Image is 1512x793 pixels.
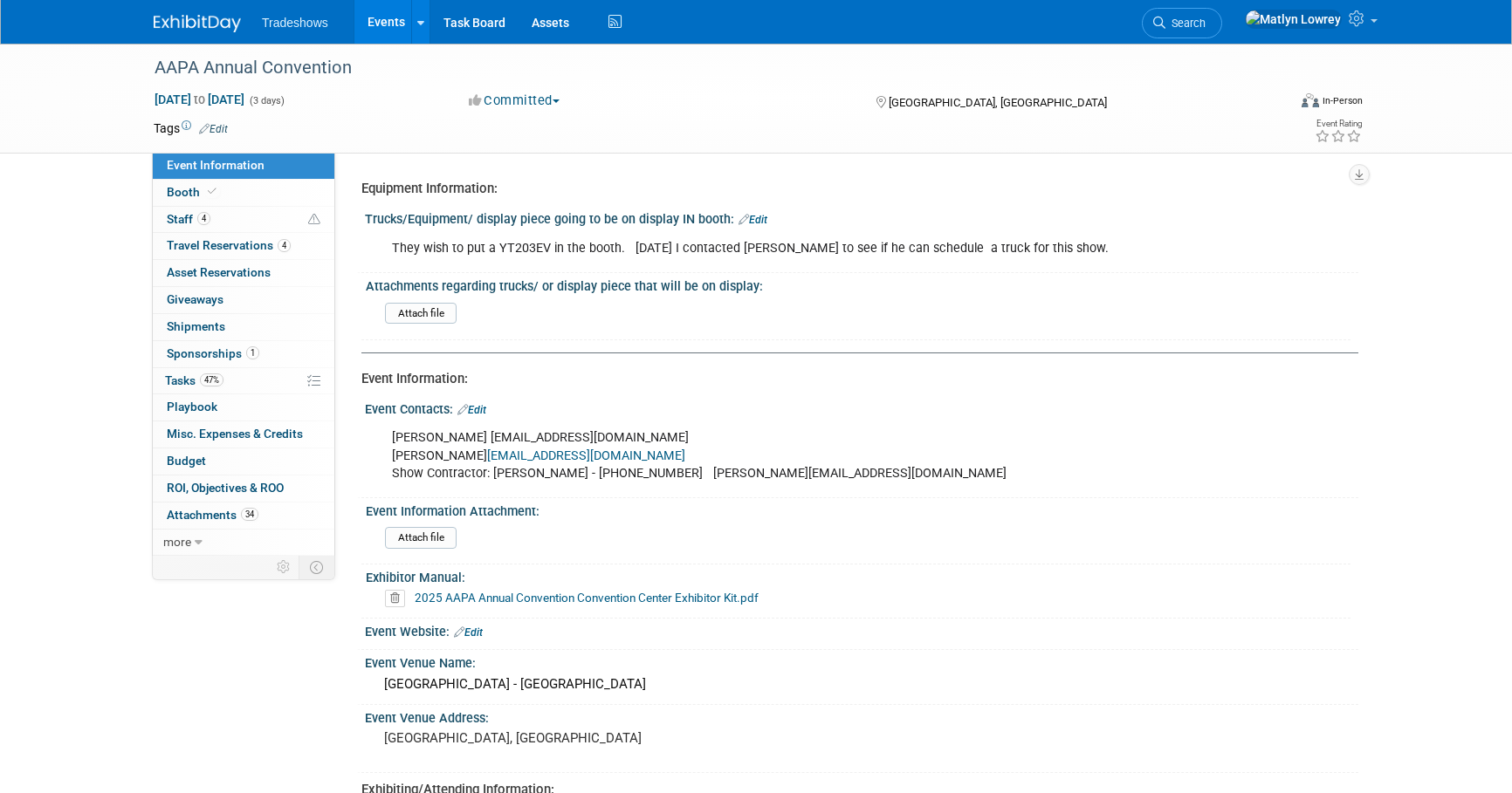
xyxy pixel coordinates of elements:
span: to [191,92,208,106]
a: Search [1142,8,1222,38]
span: 4 [197,212,210,225]
a: Event Information [153,153,334,179]
div: Event Format [1183,91,1363,117]
a: Edit [457,404,486,416]
div: Event Information: [361,370,1345,388]
a: Budget [153,448,334,475]
a: Travel Reservations4 [153,233,334,259]
div: Event Venue Address: [365,705,1358,727]
img: ExhibitDay [154,15,241,32]
a: more [153,530,334,556]
td: Tags [154,120,228,137]
div: Exhibitor Manual: [366,564,1350,586]
span: more [163,535,191,549]
a: 2025 AAPA Annual Convention Convention Center Exhibitor Kit.pdf [415,591,759,605]
td: Toggle Event Tabs [299,556,335,578]
span: 47% [200,373,223,386]
a: Sponsorships1 [153,341,334,367]
div: Event Rating [1315,120,1362,128]
span: Staff [167,212,210,226]
div: Event Venue Name: [365,650,1358,672]
span: Playbook [167,400,217,414]
span: Sponsorships [167,346,259,360]
div: [PERSON_NAME] [EMAIL_ADDRESS][DOMAIN_NAME] [PERSON_NAME] Show Contractor: [PERSON_NAME] - [PHONE_... [380,420,1166,490]
span: Search [1165,17,1206,30]
div: Event Website: [365,619,1358,641]
a: Giveaways [153,287,334,313]
a: Edit [739,214,767,226]
a: [EMAIL_ADDRESS][DOMAIN_NAME] [487,448,685,463]
span: Potential Scheduling Conflict -- at least one attendee is tagged in another overlapping event. [308,212,320,228]
div: Trucks/Equipment/ display piece going to be on display IN booth: [365,206,1358,229]
td: Personalize Event Tab Strip [269,556,299,578]
a: Playbook [153,394,334,420]
span: 1 [246,346,259,359]
span: Budget [167,454,206,468]
i: Booth reservation complete [208,187,216,196]
span: (3 days) [248,95,285,106]
span: Asset Reservations [167,265,271,279]
a: Asset Reservations [153,260,334,286]
div: They wish to put a YT203EV in the booth. [DATE] I contacted [PERSON_NAME] to see if he can schedu... [380,231,1166,266]
div: In-Person [1322,94,1363,107]
a: Attachments34 [153,502,334,529]
img: Matlyn Lowrey [1245,10,1342,29]
a: Staff4 [153,207,334,233]
span: Travel Reservations [167,238,291,252]
a: Misc. Expenses & Credits [153,421,334,448]
a: Shipments [153,314,334,340]
span: Shipments [167,319,225,333]
span: 4 [278,239,291,252]
a: Tasks47% [153,368,334,394]
a: Edit [454,626,483,639]
span: Tradeshows [262,16,328,30]
div: Equipment Information: [361,180,1345,198]
pre: [GEOGRAPHIC_DATA], [GEOGRAPHIC_DATA] [384,730,759,746]
span: Giveaways [167,292,223,306]
div: Attachments regarding trucks/ or display piece that will be on display: [366,273,1350,295]
span: ROI, Objectives & ROO [167,481,284,495]
span: Attachments [167,508,258,522]
span: Booth [167,185,220,199]
a: Edit [199,123,228,135]
span: Misc. Expenses & Credits [167,427,303,441]
div: [GEOGRAPHIC_DATA] - [GEOGRAPHIC_DATA] [378,671,1345,698]
span: [GEOGRAPHIC_DATA], [GEOGRAPHIC_DATA] [889,96,1107,109]
span: Event Information [167,158,265,172]
span: Tasks [165,373,223,387]
div: Event Information Attachment: [366,498,1350,520]
span: [DATE] [DATE] [154,92,245,107]
a: Booth [153,180,334,206]
div: AAPA Annual Convention [148,52,1260,84]
button: Committed [463,92,567,110]
a: ROI, Objectives & ROO [153,475,334,502]
div: Event Contacts: [365,396,1358,419]
img: Format-Inperson.png [1302,93,1319,107]
span: 34 [241,508,258,521]
a: Delete attachment? [385,592,412,605]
